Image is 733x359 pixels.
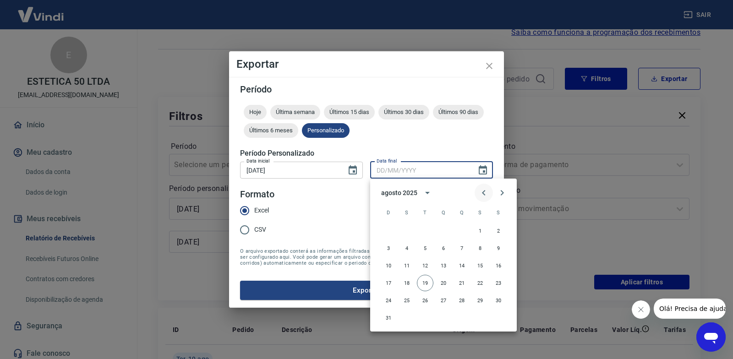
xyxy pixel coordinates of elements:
button: 18 [399,275,415,291]
span: Olá! Precisa de ajuda? [5,6,77,14]
button: Choose date [474,161,492,179]
span: quarta-feira [435,203,452,222]
button: 13 [435,257,452,274]
span: Última semana [270,109,320,115]
button: 9 [490,240,507,256]
div: Hoje [244,105,267,120]
legend: Formato [240,188,274,201]
button: calendar view is open, switch to year view [420,185,435,201]
button: 16 [490,257,507,274]
span: CSV [254,225,266,234]
div: Últimos 30 dias [378,105,429,120]
label: Data inicial [246,158,270,164]
button: Choose date, selected date is 1 de jul de 2025 [344,161,362,179]
div: Última semana [270,105,320,120]
span: quinta-feira [454,203,470,222]
button: 5 [417,240,433,256]
h5: Período [240,85,493,94]
button: 3 [380,240,397,256]
button: 2 [490,223,507,239]
button: 30 [490,292,507,309]
button: Exportar [240,281,493,300]
button: 11 [399,257,415,274]
button: 15 [472,257,488,274]
iframe: Mensagem da empresa [654,299,726,319]
button: 1 [472,223,488,239]
button: 25 [399,292,415,309]
button: 24 [380,292,397,309]
button: 21 [454,275,470,291]
button: 23 [490,275,507,291]
button: 19 [417,275,433,291]
button: 17 [380,275,397,291]
span: Últimos 15 dias [324,109,375,115]
button: 31 [380,310,397,326]
button: 29 [472,292,488,309]
button: 22 [472,275,488,291]
span: Excel [254,206,269,215]
span: Últimos 30 dias [378,109,429,115]
iframe: Fechar mensagem [632,300,650,319]
button: Previous month [475,184,493,202]
div: Últimos 15 dias [324,105,375,120]
div: agosto 2025 [381,188,417,198]
span: segunda-feira [399,203,415,222]
div: Personalizado [302,123,350,138]
span: O arquivo exportado conterá as informações filtradas na tela anterior com exceção do período que ... [240,248,493,266]
button: 4 [399,240,415,256]
button: Next month [493,184,511,202]
h4: Exportar [236,59,497,70]
button: 20 [435,275,452,291]
span: Últimos 90 dias [433,109,484,115]
div: Últimos 6 meses [244,123,298,138]
button: 14 [454,257,470,274]
button: 28 [454,292,470,309]
button: 6 [435,240,452,256]
div: Últimos 90 dias [433,105,484,120]
button: 26 [417,292,433,309]
label: Data final [377,158,397,164]
span: Personalizado [302,127,350,134]
button: 27 [435,292,452,309]
button: 10 [380,257,397,274]
button: close [478,55,500,77]
span: sábado [490,203,507,222]
span: Hoje [244,109,267,115]
button: 7 [454,240,470,256]
input: DD/MM/YYYY [240,162,340,179]
span: domingo [380,203,397,222]
iframe: Botão para abrir a janela de mensagens [696,322,726,352]
span: terça-feira [417,203,433,222]
input: DD/MM/YYYY [370,162,470,179]
h5: Período Personalizado [240,149,493,158]
button: 8 [472,240,488,256]
button: 12 [417,257,433,274]
span: Últimos 6 meses [244,127,298,134]
span: sexta-feira [472,203,488,222]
